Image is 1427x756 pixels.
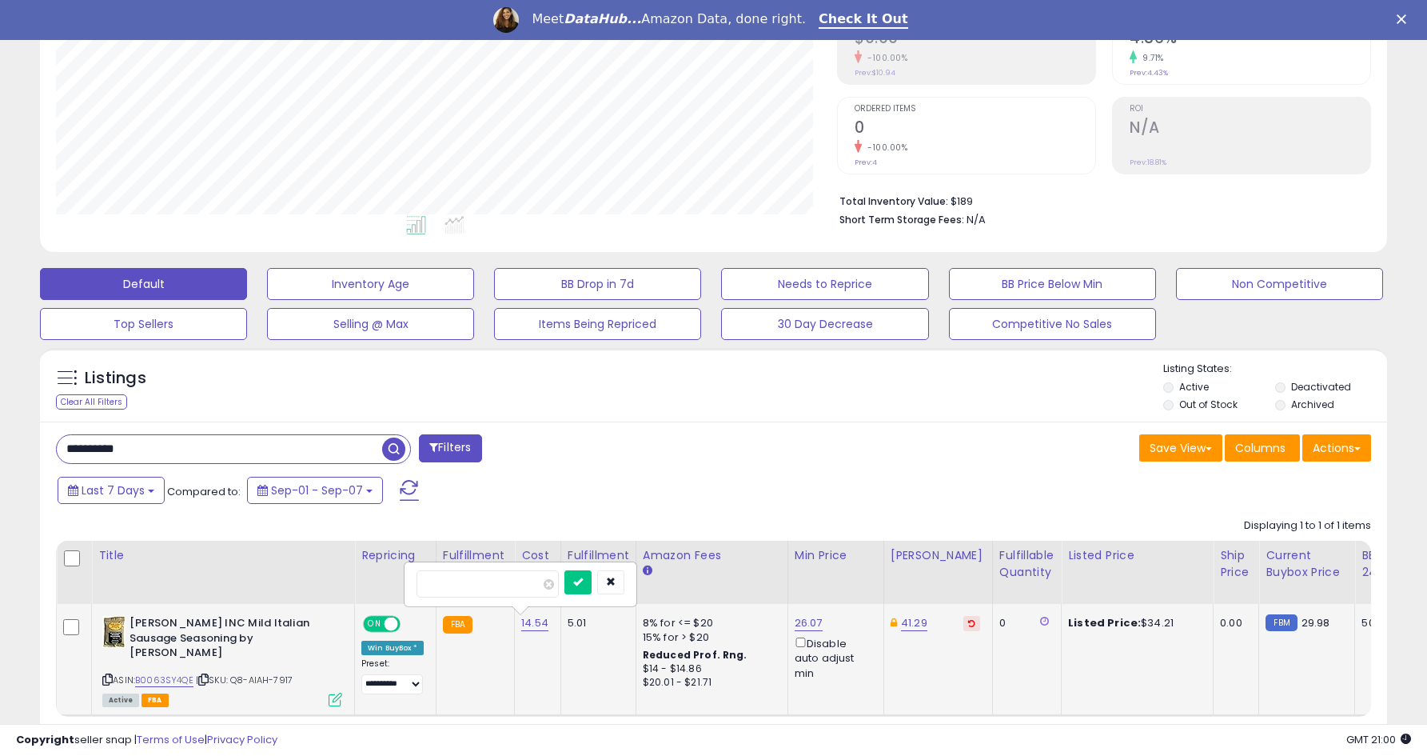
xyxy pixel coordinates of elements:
[58,477,165,504] button: Last 7 Days
[1361,547,1420,581] div: BB Share 24h.
[819,11,908,29] a: Check It Out
[839,190,1359,210] li: $189
[267,308,474,340] button: Selling @ Max
[862,142,907,154] small: -100.00%
[1068,616,1201,630] div: $34.21
[839,213,964,226] b: Short Term Storage Fees:
[40,308,247,340] button: Top Sellers
[1163,362,1387,377] p: Listing States:
[247,477,383,504] button: Sep-01 - Sep-07
[1068,547,1206,564] div: Listed Price
[82,482,145,498] span: Last 7 Days
[1139,434,1222,462] button: Save View
[1179,398,1238,411] label: Out of Stock
[891,547,986,564] div: [PERSON_NAME]
[1361,616,1414,630] div: 50%
[130,616,324,665] b: [PERSON_NAME] INC Mild Italian Sausage Seasoning by [PERSON_NAME]
[135,674,193,687] a: B0063SY4QE
[949,308,1156,340] button: Competitive No Sales
[855,158,877,167] small: Prev: 4
[1291,398,1334,411] label: Archived
[494,268,701,300] button: BB Drop in 7d
[521,615,548,631] a: 14.54
[85,367,146,390] h5: Listings
[1301,615,1330,630] span: 29.98
[267,268,474,300] button: Inventory Age
[643,662,775,676] div: $14 - $14.86
[721,268,928,300] button: Needs to Reprice
[1346,732,1411,747] span: 2025-09-15 21:00 GMT
[862,52,907,64] small: -100.00%
[398,618,424,631] span: OFF
[40,268,247,300] button: Default
[1130,105,1370,114] span: ROI
[137,732,205,747] a: Terms of Use
[196,674,293,686] span: | SKU: Q8-AIAH-7917
[102,694,139,707] span: All listings currently available for purchase on Amazon
[207,732,277,747] a: Privacy Policy
[949,268,1156,300] button: BB Price Below Min
[1244,518,1371,534] div: Displaying 1 to 1 of 1 items
[643,564,652,578] small: Amazon Fees.
[443,547,508,564] div: Fulfillment
[443,616,472,634] small: FBA
[1220,547,1252,581] div: Ship Price
[855,105,1095,114] span: Ordered Items
[361,641,424,655] div: Win BuyBox *
[16,733,277,748] div: seller snap | |
[643,648,747,662] b: Reduced Prof. Rng.
[98,547,348,564] div: Title
[721,308,928,340] button: 30 Day Decrease
[568,547,629,581] div: Fulfillment Cost
[901,615,927,631] a: 41.29
[1235,440,1285,456] span: Columns
[1302,434,1371,462] button: Actions
[102,616,342,705] div: ASIN:
[999,547,1054,581] div: Fulfillable Quantity
[142,694,169,707] span: FBA
[1130,68,1168,78] small: Prev: 4.43%
[16,732,74,747] strong: Copyright
[532,11,806,27] div: Meet Amazon Data, done right.
[1266,614,1297,631] small: FBM
[1137,52,1164,64] small: 9.71%
[1225,434,1300,462] button: Columns
[999,616,1049,630] div: 0
[56,394,127,410] div: Clear All Filters
[271,482,363,498] span: Sep-01 - Sep-07
[361,658,424,694] div: Preset:
[1291,380,1351,394] label: Deactivated
[1397,14,1413,24] div: Close
[643,616,775,630] div: 8% for <= $20
[795,615,823,631] a: 26.07
[167,484,241,499] span: Compared to:
[855,68,895,78] small: Prev: $10.94
[855,118,1095,140] h2: 0
[493,7,519,33] img: Profile image for Georgie
[839,194,948,208] b: Total Inventory Value:
[1266,547,1348,581] div: Current Buybox Price
[564,11,641,26] i: DataHub...
[643,547,781,564] div: Amazon Fees
[643,630,775,645] div: 15% for > $20
[1130,118,1370,140] h2: N/A
[795,634,871,681] div: Disable auto adjust min
[568,616,624,630] div: 5.01
[102,616,126,648] img: 41Be2--WTIL._SL40_.jpg
[361,547,429,564] div: Repricing
[365,618,385,631] span: ON
[643,676,775,690] div: $20.01 - $21.71
[1130,158,1166,167] small: Prev: 18.81%
[1220,616,1246,630] div: 0.00
[795,547,877,564] div: Min Price
[967,212,986,227] span: N/A
[419,434,481,462] button: Filters
[521,547,554,564] div: Cost
[1176,268,1383,300] button: Non Competitive
[1068,615,1141,630] b: Listed Price:
[1179,380,1209,394] label: Active
[494,308,701,340] button: Items Being Repriced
